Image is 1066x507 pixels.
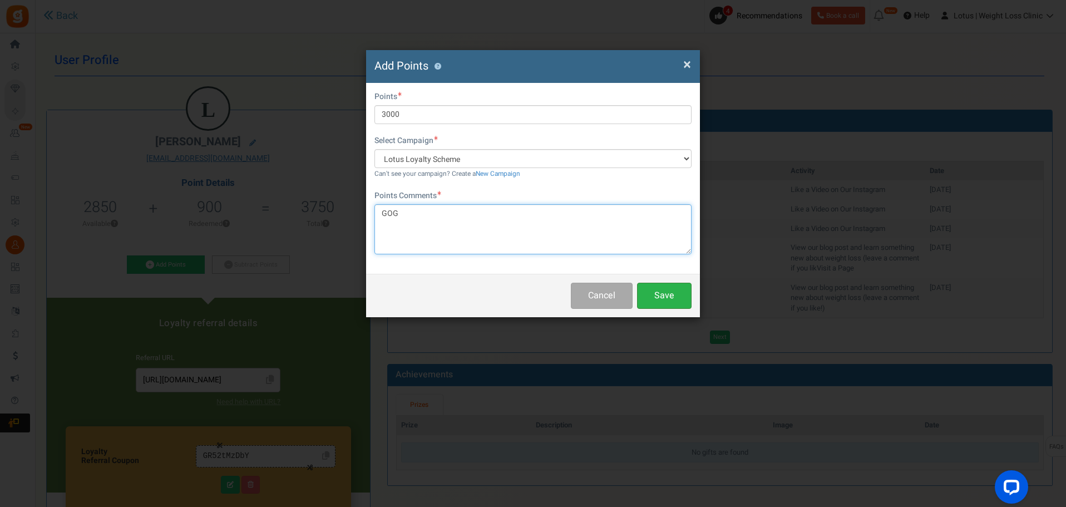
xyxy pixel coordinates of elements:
label: Points Comments [374,190,441,201]
span: × [683,54,691,75]
label: Points [374,91,402,102]
label: Select Campaign [374,135,438,146]
span: Add Points [374,58,428,74]
a: New Campaign [476,169,520,179]
button: Cancel [571,283,633,309]
button: Save [637,283,692,309]
button: ? [434,63,441,70]
small: Can't see your campaign? Create a [374,169,520,179]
